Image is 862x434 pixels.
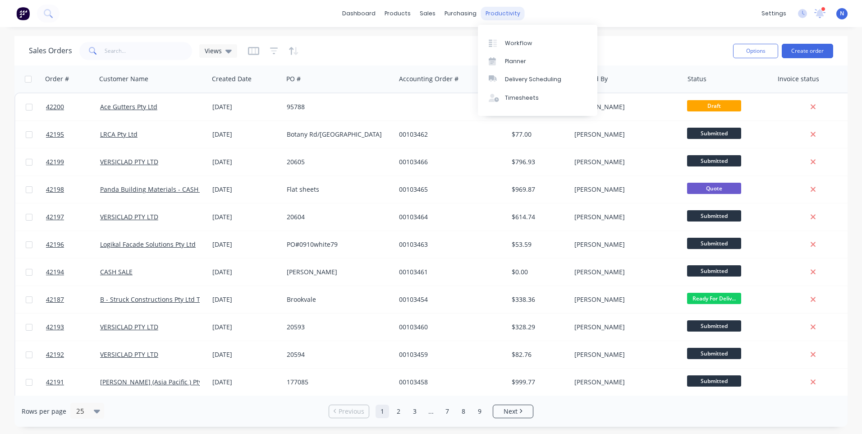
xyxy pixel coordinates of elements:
div: 00103460 [399,323,499,332]
div: Workflow [505,39,532,47]
a: 42187 [46,286,100,313]
span: Submitted [687,348,741,359]
span: Submitted [687,375,741,387]
a: VERSICLAD PTY LTD [100,212,158,221]
div: [PERSON_NAME] [574,268,674,277]
a: Page 9 [473,405,486,418]
div: productivity [481,7,525,20]
span: Views [205,46,222,55]
div: 00103466 [399,157,499,166]
div: [PERSON_NAME] [287,268,387,277]
span: Rows per page [22,407,66,416]
div: $969.87 [512,185,564,194]
a: Page 8 [457,405,470,418]
div: PO#0910white79 [287,240,387,249]
div: 20605 [287,157,387,166]
a: 42191 [46,369,100,396]
button: Options [733,44,778,58]
div: [DATE] [212,240,280,249]
div: [DATE] [212,212,280,222]
div: [PERSON_NAME] [574,212,674,222]
div: [PERSON_NAME] [574,240,674,249]
div: $0.00 [512,268,564,277]
a: [PERSON_NAME] (Asia Pacific ) Pty Ltd [100,378,213,386]
div: [PERSON_NAME] [574,295,674,304]
div: Botany Rd/[GEOGRAPHIC_DATA] [287,130,387,139]
a: 42198 [46,176,100,203]
span: 42187 [46,295,64,304]
a: 42199 [46,148,100,175]
div: Timesheets [505,94,539,102]
div: Delivery Scheduling [505,75,561,83]
a: Ace Gutters Pty Ltd [100,102,157,111]
a: Page 1 is your current page [376,405,389,418]
div: 177085 [287,378,387,387]
span: 42200 [46,102,64,111]
input: Search... [105,42,193,60]
div: [PERSON_NAME] [574,350,674,359]
div: [PERSON_NAME] [574,157,674,166]
div: $614.74 [512,212,564,222]
div: Status [688,74,706,83]
a: VERSICLAD PTY LTD [100,157,158,166]
span: 42193 [46,323,64,332]
div: 95788 [287,102,387,111]
div: 00103458 [399,378,499,387]
a: Next page [493,407,533,416]
div: products [380,7,415,20]
div: [DATE] [212,102,280,111]
a: 42196 [46,231,100,258]
div: [DATE] [212,130,280,139]
div: 00103462 [399,130,499,139]
div: PO # [286,74,301,83]
span: Submitted [687,265,741,277]
div: Planner [505,57,526,65]
a: Timesheets [478,89,597,107]
a: Jump forward [424,405,438,418]
div: [DATE] [212,323,280,332]
div: Created Date [212,74,252,83]
div: [PERSON_NAME] [574,130,674,139]
div: 20594 [287,350,387,359]
a: 42193 [46,314,100,341]
span: 42198 [46,185,64,194]
div: settings [757,7,791,20]
div: 00103464 [399,212,499,222]
span: N [840,9,844,18]
div: Order # [45,74,69,83]
a: VERSICLAD PTY LTD [100,323,158,331]
div: [DATE] [212,268,280,277]
button: Create order [782,44,833,58]
h1: Sales Orders [29,46,72,55]
span: Submitted [687,320,741,332]
a: Panda Building Materials - CASH SALE [100,185,215,194]
a: Page 2 [392,405,405,418]
a: CASH SALE [100,268,133,276]
a: Delivery Scheduling [478,70,597,88]
div: $328.29 [512,323,564,332]
div: 00103461 [399,268,499,277]
a: Planner [478,52,597,70]
div: [PERSON_NAME] [574,185,674,194]
div: 00103465 [399,185,499,194]
a: B - Struck Constructions Pty Ltd T/A BRC [100,295,220,304]
div: [DATE] [212,295,280,304]
div: [PERSON_NAME] [574,378,674,387]
div: Flat sheets [287,185,387,194]
span: 42192 [46,350,64,359]
div: 00103459 [399,350,499,359]
span: 42197 [46,212,64,222]
div: purchasing [440,7,481,20]
a: Previous page [329,407,369,416]
ul: Pagination [325,405,537,418]
span: Submitted [687,155,741,166]
div: sales [415,7,440,20]
a: VERSICLAD PTY LTD [100,350,158,359]
div: $82.76 [512,350,564,359]
a: Workflow [478,34,597,52]
div: 00103454 [399,295,499,304]
span: Quote [687,183,741,194]
a: 42197 [46,203,100,231]
img: Factory [16,7,30,20]
div: Brookvale [287,295,387,304]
